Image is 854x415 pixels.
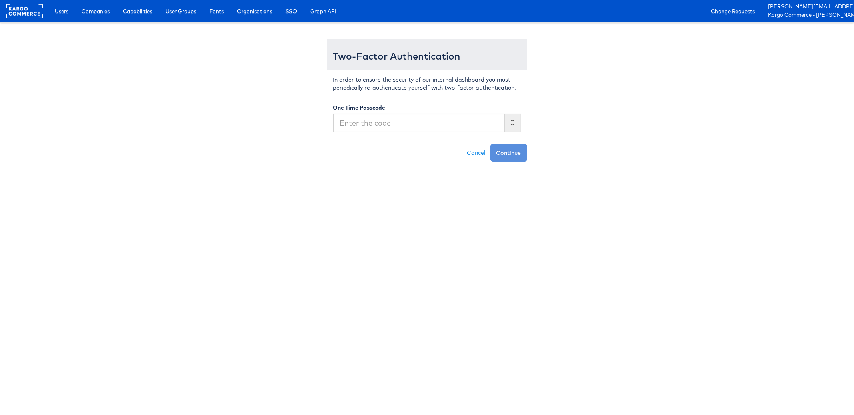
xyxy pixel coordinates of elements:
a: Users [49,4,74,18]
a: Kargo Commerce - [PERSON_NAME] [768,11,848,20]
p: In order to ensure the security of our internal dashboard you must periodically re-authenticate y... [333,76,521,92]
span: Capabilities [123,7,152,15]
span: Graph API [310,7,336,15]
span: Users [55,7,68,15]
a: Change Requests [705,4,761,18]
a: Organisations [231,4,278,18]
span: User Groups [165,7,196,15]
a: User Groups [159,4,202,18]
span: Organisations [237,7,272,15]
label: One Time Passcode [333,104,386,112]
a: Capabilities [117,4,158,18]
a: SSO [279,4,303,18]
input: Enter the code [333,114,505,132]
a: Companies [76,4,116,18]
span: Companies [82,7,110,15]
a: Fonts [203,4,230,18]
h3: Two-Factor Authentication [333,51,521,61]
a: Graph API [304,4,342,18]
button: Continue [490,144,527,162]
span: Fonts [209,7,224,15]
a: Cancel [462,144,490,162]
a: [PERSON_NAME][EMAIL_ADDRESS][DOMAIN_NAME] [768,3,848,11]
span: SSO [285,7,297,15]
